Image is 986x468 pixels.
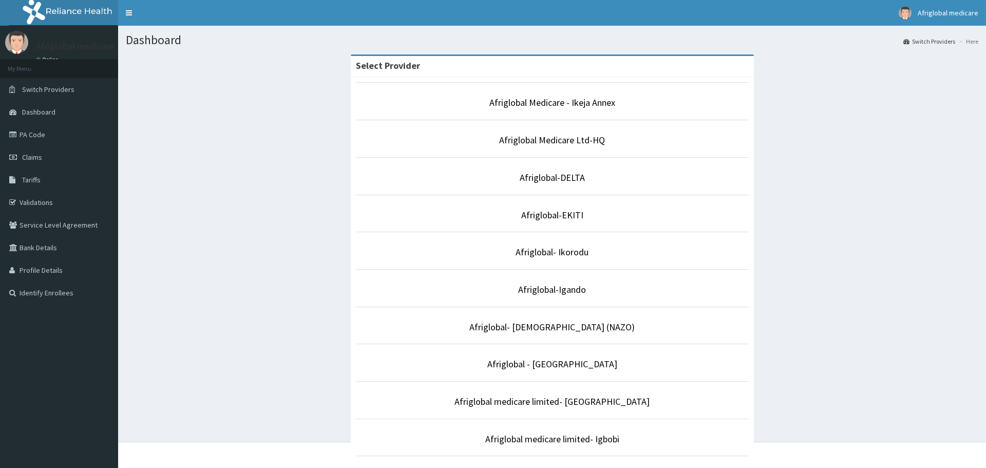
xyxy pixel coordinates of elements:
[518,284,586,295] a: Afriglobal-Igando
[126,33,978,47] h1: Dashboard
[22,85,74,94] span: Switch Providers
[36,42,114,51] p: Afriglobal medicare
[516,246,589,258] a: Afriglobal- Ikorodu
[899,7,912,20] img: User Image
[22,107,55,117] span: Dashboard
[5,31,28,54] img: User Image
[956,37,978,46] li: Here
[520,172,585,183] a: Afriglobal-DELTA
[499,134,605,146] a: Afriglobal Medicare Ltd-HQ
[489,97,615,108] a: Afriglobal Medicare - Ikeja Annex
[903,37,955,46] a: Switch Providers
[918,8,978,17] span: Afriglobal medicare
[22,175,41,184] span: Tariffs
[521,209,583,221] a: Afriglobal-EKITI
[485,433,619,445] a: Afriglobal medicare limited- Igbobi
[22,153,42,162] span: Claims
[356,60,420,71] strong: Select Provider
[487,358,617,370] a: Afriglobal - [GEOGRAPHIC_DATA]
[469,321,635,333] a: Afriglobal- [DEMOGRAPHIC_DATA] (NAZO)
[36,56,61,63] a: Online
[454,396,650,407] a: Afriglobal medicare limited- [GEOGRAPHIC_DATA]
